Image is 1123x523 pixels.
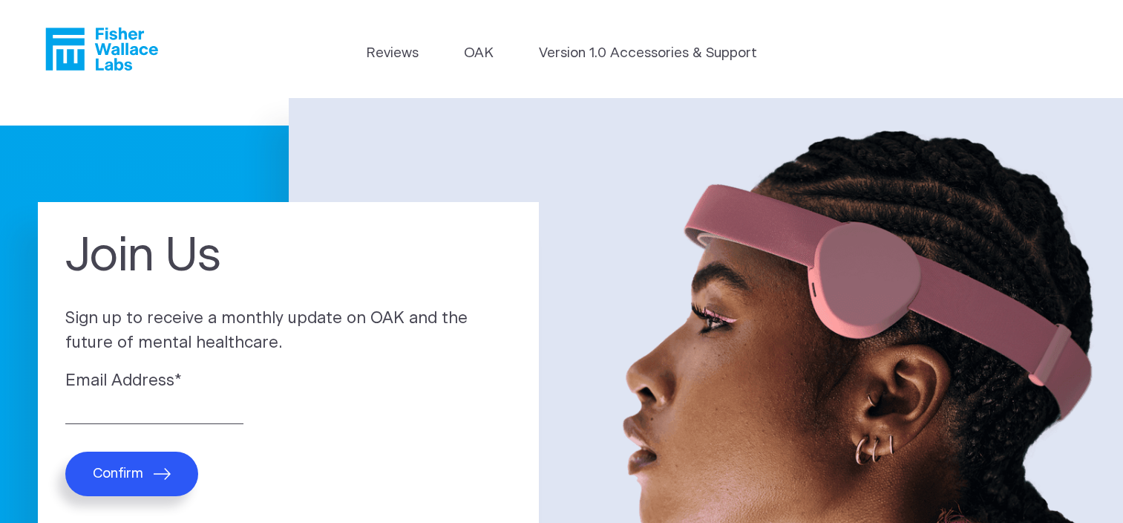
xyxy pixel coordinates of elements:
a: OAK [464,43,494,64]
a: Version 1.0 Accessories & Support [539,43,757,64]
span: Confirm [93,465,143,482]
label: Email Address [65,369,511,394]
a: Reviews [366,43,419,64]
p: Sign up to receive a monthly update on OAK and the future of mental healthcare. [65,307,511,355]
button: Confirm [65,452,198,496]
a: Fisher Wallace [45,27,158,71]
h1: Join Us [65,230,511,285]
